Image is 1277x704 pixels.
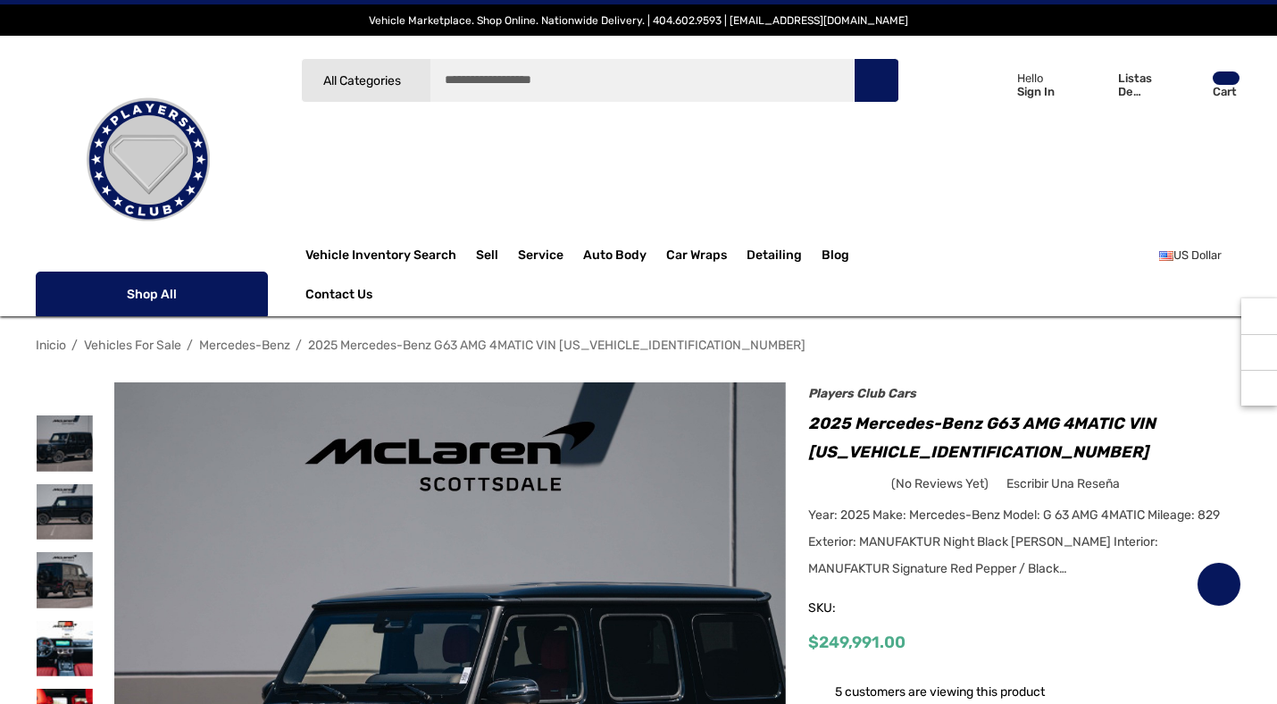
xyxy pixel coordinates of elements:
svg: Recently Viewed [1250,307,1268,325]
a: Detailing [747,238,822,273]
img: For Sale: 2025 Mercedes-Benz G63 AMG 4MATIC VIN W1NWH5AB6SX037718 [37,621,93,677]
a: Blog [822,247,849,267]
a: Iniciar sesión [962,54,1064,115]
p: Cart [1213,85,1239,98]
a: Contact Us [305,287,372,306]
svg: Top [1241,380,1277,398]
span: Year: 2025 Make: Mercedes-Benz Model: G 63 AMG 4MATIC Mileage: 829 Exterior: MANUFAKTUR Night Bla... [808,507,1220,576]
a: Sell [476,238,518,273]
p: Sign In [1017,85,1055,98]
span: SKU: [808,596,897,621]
a: 2025 Mercedes-Benz G63 AMG 4MATIC VIN [US_VEHICLE_IDENTIFICATION_NUMBER] [308,338,805,353]
p: Listas de deseos [1118,71,1165,98]
img: Players Club | Cars For Sale [59,71,238,249]
a: Listas de deseos [1197,562,1241,607]
img: For Sale: 2025 Mercedes-Benz G63 AMG 4MATIC VIN W1NWH5AB6SX037718 [37,484,93,541]
a: Car Wraps [666,238,747,273]
a: Anterior [1189,336,1214,354]
a: Seleccionar moneda: USD [1159,238,1241,273]
svg: Icon Line [55,284,82,305]
a: Vehicle Inventory Search [305,247,456,267]
svg: Review Your Cart [1175,72,1202,97]
nav: Breadcrumb [36,330,1241,361]
img: For Sale: 2025 Mercedes-Benz G63 AMG 4MATIC VIN W1NWH5AB6SX037718 [37,415,93,472]
span: Service [518,247,563,267]
span: Detailing [747,247,802,267]
p: Shop All [36,272,268,316]
a: Listas de deseos Listas de deseos [1073,54,1167,115]
svg: Icon Arrow Down [236,288,248,300]
span: Sell [476,247,498,267]
span: All Categories [322,73,400,88]
div: 5 customers are viewing this product [808,675,1045,703]
button: Buscar [854,58,898,103]
a: Siguiente [1216,336,1241,354]
svg: Icon User Account [982,71,1007,96]
a: Players Club Cars [808,386,916,401]
span: Vehicle Marketplace. Shop Online. Nationwide Delivery. | 404.602.9593 | [EMAIL_ADDRESS][DOMAIN_NAME] [369,14,908,27]
a: Inicio [36,338,66,353]
span: Auto Body [583,247,647,267]
a: Carrito con 0 artículos [1167,54,1241,123]
svg: Social Media [1250,344,1268,362]
svg: Listas de deseos [1209,574,1230,595]
p: Hello [1017,71,1055,85]
img: For Sale: 2025 Mercedes-Benz G63 AMG 4MATIC VIN W1NWH5AB6SX037718 [37,552,93,608]
a: Auto Body [583,238,666,273]
span: Escribir una reseña [1006,476,1120,492]
a: Vehicles For Sale [84,338,181,353]
svg: Listas de deseos [1081,73,1108,98]
span: $249,991.00 [808,633,906,652]
a: Mercedes-Benz [199,338,290,353]
a: Service [518,238,583,273]
a: All Categories Icon Arrow Down Icon Arrow Up [301,58,430,103]
a: Escribir una reseña [1006,473,1120,495]
svg: Icon Arrow Down [404,74,417,88]
span: Car Wraps [666,247,727,267]
h1: 2025 Mercedes-Benz G63 AMG 4MATIC VIN [US_VEHICLE_IDENTIFICATION_NUMBER] [808,409,1241,466]
span: (No reviews yet) [891,473,989,495]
